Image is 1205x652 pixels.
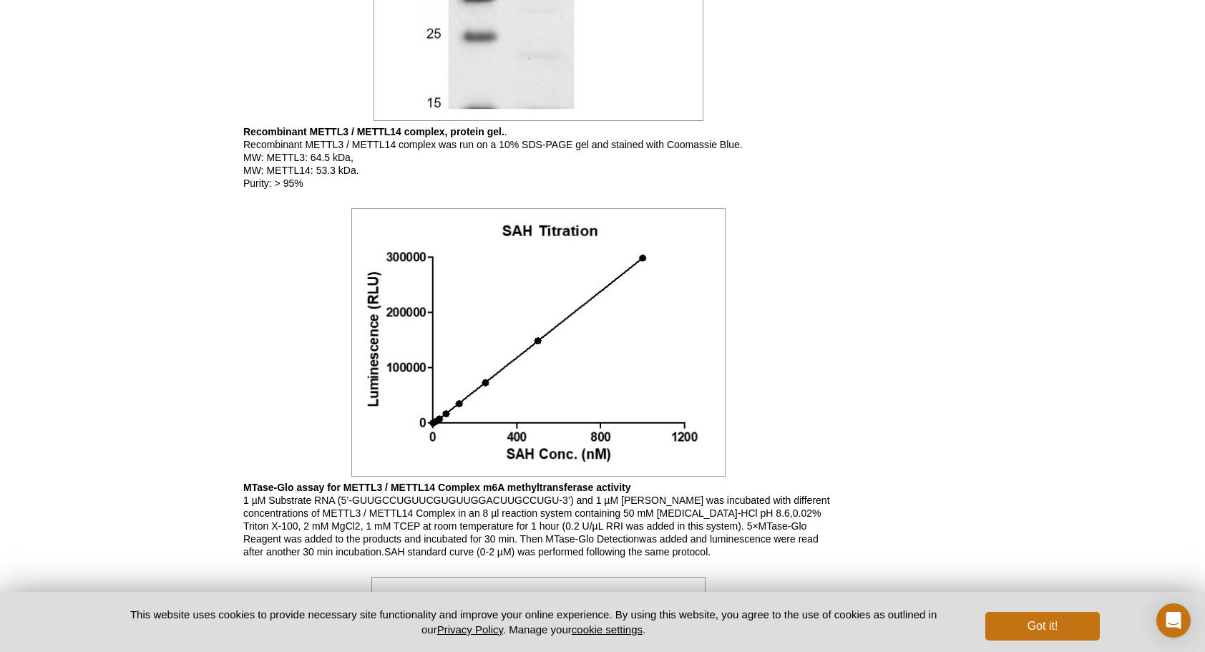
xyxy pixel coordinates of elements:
[985,612,1100,641] button: Got it!
[572,623,643,636] button: cookie settings
[437,623,503,636] a: Privacy Policy
[351,208,726,477] img: MTase-Glo assay for METTL3 / METTL14 Complex m6A methyltransferase activity
[105,607,962,637] p: This website uses cookies to provide necessary site functionality and improve your online experie...
[1156,603,1191,638] div: Open Intercom Messenger
[243,125,833,190] p: . Recombinant METTL3 / METTL14 complex was run on a 10% SDS-PAGE gel and stained with Coomassie B...
[243,482,631,493] b: MTase-Glo assay for METTL3 / METTL14 Complex m6A methyltransferase activity
[243,126,504,137] b: Recombinant METTL3 / METTL14 complex, protein gel.
[243,481,833,558] p: 1 µM Substrate RNA (5’-GUUGCCUGUUCGUGUUGGACUUGCCUGU-3’) and 1 µM [PERSON_NAME] was incubated with...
